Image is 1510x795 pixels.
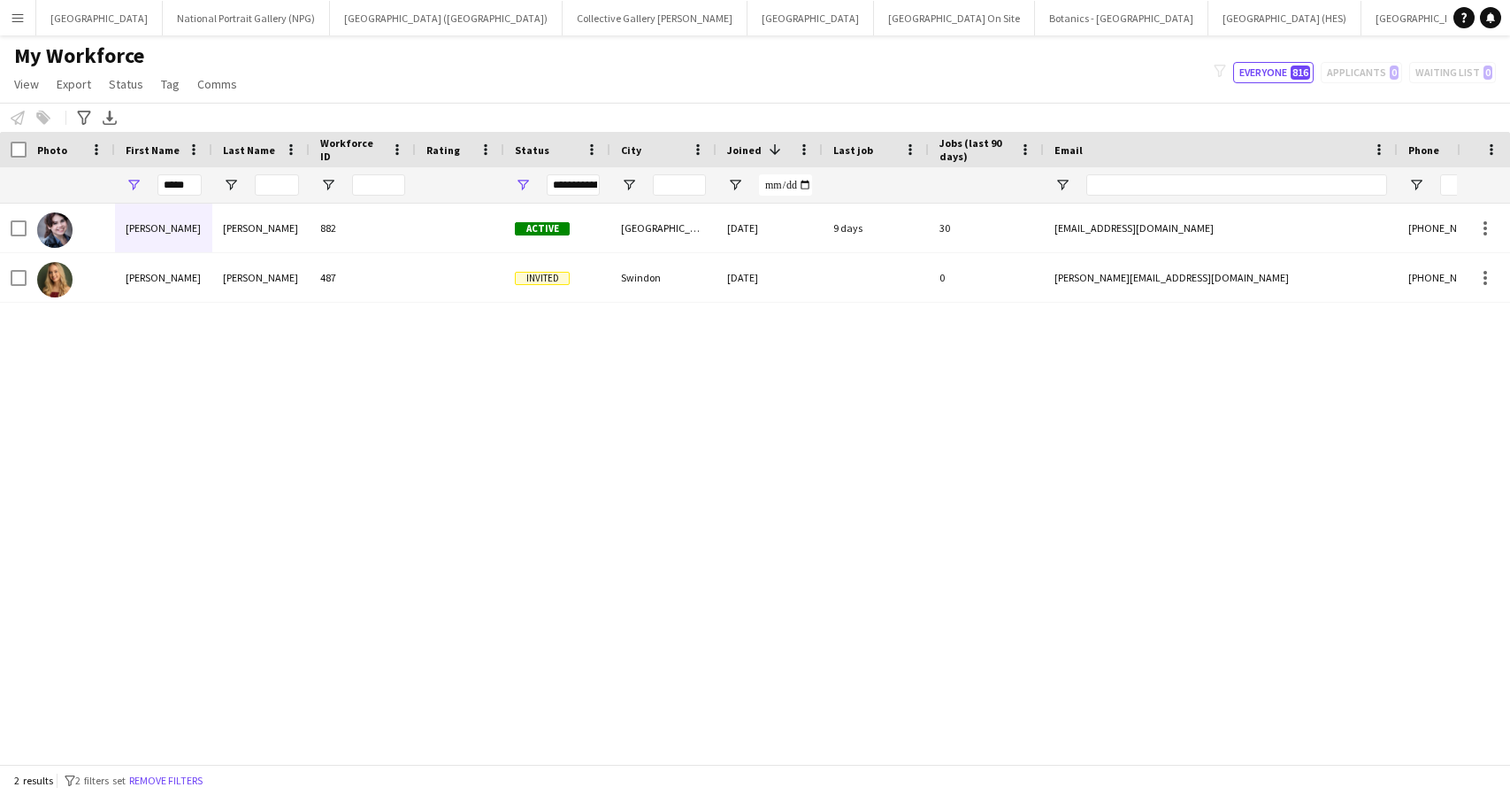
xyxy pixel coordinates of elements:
[320,136,384,163] span: Workforce ID
[163,1,330,35] button: National Portrait Gallery (NPG)
[7,73,46,96] a: View
[1208,1,1361,35] button: [GEOGRAPHIC_DATA] (HES)
[621,143,641,157] span: City
[320,177,336,193] button: Open Filter Menu
[759,174,812,196] input: Joined Filter Input
[1044,204,1398,252] div: [EMAIL_ADDRESS][DOMAIN_NAME]
[426,143,460,157] span: Rating
[154,73,187,96] a: Tag
[352,174,405,196] input: Workforce ID Filter Input
[36,1,163,35] button: [GEOGRAPHIC_DATA]
[939,136,1012,163] span: Jobs (last 90 days)
[727,143,762,157] span: Joined
[717,204,823,252] div: [DATE]
[57,76,91,92] span: Export
[157,174,202,196] input: First Name Filter Input
[1408,177,1424,193] button: Open Filter Menu
[197,76,237,92] span: Comms
[1035,1,1208,35] button: Botanics - [GEOGRAPHIC_DATA]
[126,143,180,157] span: First Name
[823,204,929,252] div: 9 days
[610,204,717,252] div: [GEOGRAPHIC_DATA]
[14,76,39,92] span: View
[37,143,67,157] span: Photo
[515,222,570,235] span: Active
[621,177,637,193] button: Open Filter Menu
[1054,177,1070,193] button: Open Filter Menu
[1233,62,1314,83] button: Everyone816
[1044,253,1398,302] div: [PERSON_NAME][EMAIL_ADDRESS][DOMAIN_NAME]
[99,107,120,128] app-action-btn: Export XLSX
[75,774,126,787] span: 2 filters set
[515,177,531,193] button: Open Filter Menu
[717,253,823,302] div: [DATE]
[833,143,873,157] span: Last job
[102,73,150,96] a: Status
[330,1,563,35] button: [GEOGRAPHIC_DATA] ([GEOGRAPHIC_DATA])
[747,1,874,35] button: [GEOGRAPHIC_DATA]
[161,76,180,92] span: Tag
[14,42,144,69] span: My Workforce
[1408,143,1439,157] span: Phone
[874,1,1035,35] button: [GEOGRAPHIC_DATA] On Site
[255,174,299,196] input: Last Name Filter Input
[563,1,747,35] button: Collective Gallery [PERSON_NAME]
[223,143,275,157] span: Last Name
[50,73,98,96] a: Export
[37,262,73,297] img: Jenna Leigh
[610,253,717,302] div: Swindon
[653,174,706,196] input: City Filter Input
[515,143,549,157] span: Status
[515,272,570,285] span: Invited
[929,253,1044,302] div: 0
[190,73,244,96] a: Comms
[109,76,143,92] span: Status
[223,177,239,193] button: Open Filter Menu
[212,253,310,302] div: [PERSON_NAME]
[126,771,206,791] button: Remove filters
[1086,174,1387,196] input: Email Filter Input
[1291,66,1310,80] span: 816
[115,253,212,302] div: [PERSON_NAME]
[310,253,416,302] div: 487
[310,204,416,252] div: 882
[1054,143,1083,157] span: Email
[73,107,95,128] app-action-btn: Advanced filters
[126,177,142,193] button: Open Filter Menu
[929,204,1044,252] div: 30
[212,204,310,252] div: [PERSON_NAME]
[727,177,743,193] button: Open Filter Menu
[115,204,212,252] div: [PERSON_NAME]
[37,212,73,248] img: Jenna Donoghue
